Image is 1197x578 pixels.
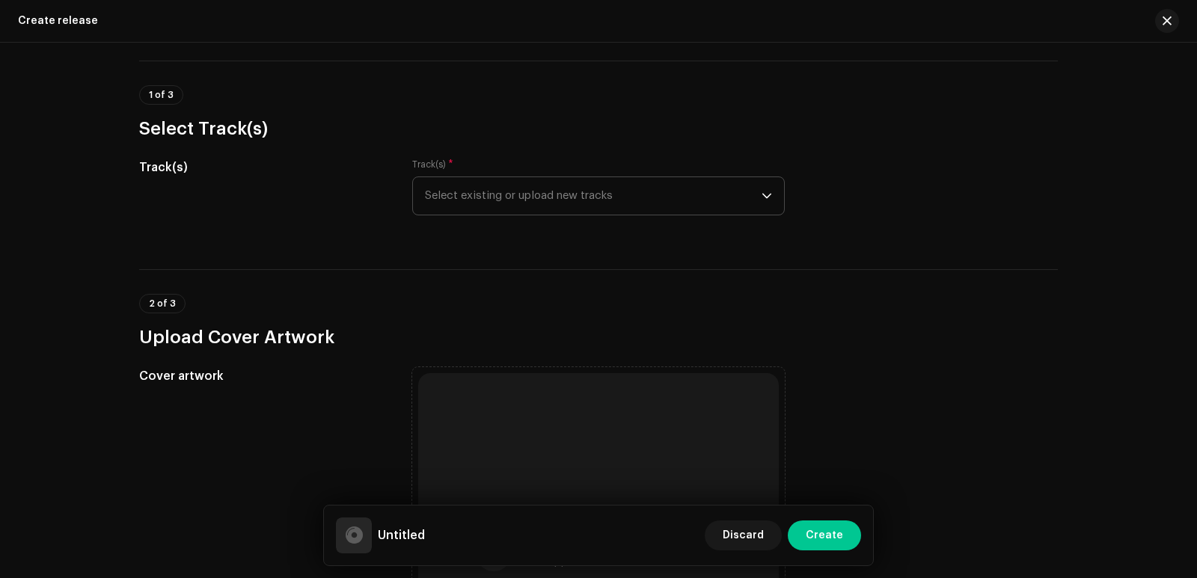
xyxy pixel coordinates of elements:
[762,177,772,215] div: dropdown trigger
[705,520,782,550] button: Discard
[806,520,843,550] span: Create
[139,367,388,385] h5: Cover artwork
[139,159,388,176] h5: Track(s)
[378,526,425,544] h5: Untitled
[139,325,1058,349] h3: Upload Cover Artwork
[788,520,861,550] button: Create
[139,117,1058,141] h3: Select Track(s)
[425,177,762,215] span: Select existing or upload new tracks
[412,159,453,170] label: Track(s)
[723,520,764,550] span: Discard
